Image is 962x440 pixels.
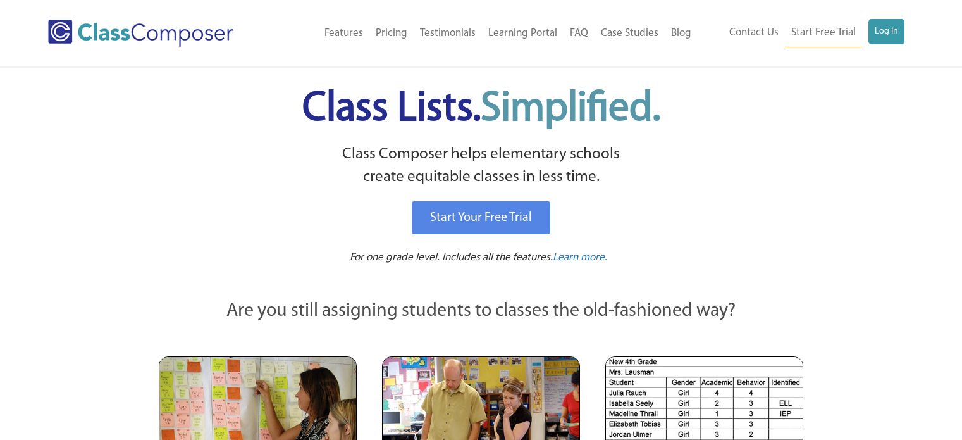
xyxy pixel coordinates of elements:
p: Are you still assigning students to classes the old-fashioned way? [159,298,804,325]
span: Start Your Free Trial [430,211,532,224]
a: FAQ [564,20,595,47]
nav: Header Menu [698,19,904,47]
a: Contact Us [723,19,785,47]
p: Class Composer helps elementary schools create equitable classes in less time. [157,143,806,189]
span: Simplified. [481,89,660,130]
a: Case Studies [595,20,665,47]
a: Blog [665,20,698,47]
a: Learn more. [553,250,607,266]
span: For one grade level. Includes all the features. [350,252,553,263]
nav: Header Menu [274,20,697,47]
a: Features [318,20,369,47]
a: Pricing [369,20,414,47]
a: Start Free Trial [785,19,862,47]
img: Class Composer [48,20,233,47]
a: Log In [868,19,904,44]
a: Learning Portal [482,20,564,47]
a: Start Your Free Trial [412,201,550,234]
span: Class Lists. [302,89,660,130]
a: Testimonials [414,20,482,47]
span: Learn more. [553,252,607,263]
